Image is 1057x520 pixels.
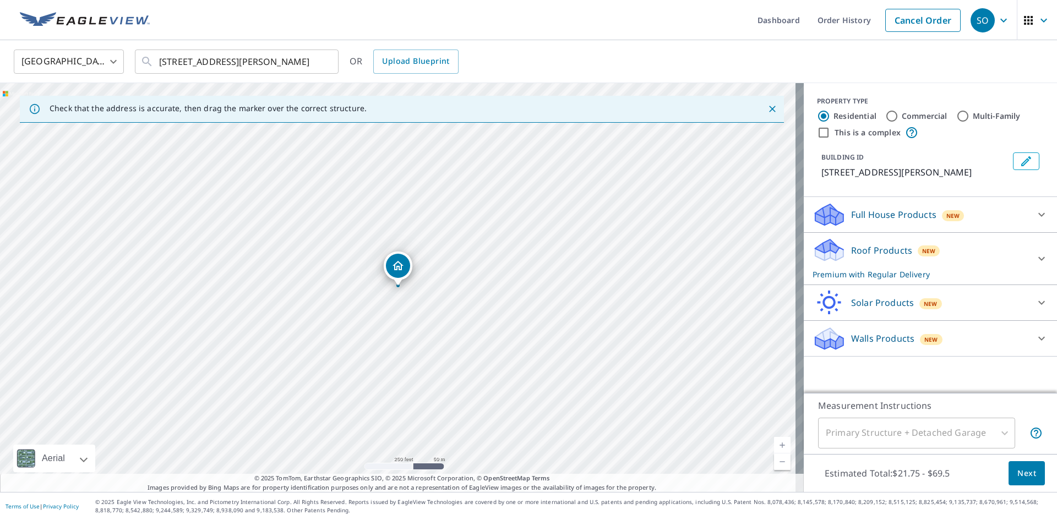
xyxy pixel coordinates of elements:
[924,299,938,308] span: New
[851,208,936,221] p: Full House Products
[14,46,124,77] div: [GEOGRAPHIC_DATA]
[821,166,1009,179] p: [STREET_ADDRESS][PERSON_NAME]
[902,111,947,122] label: Commercial
[483,474,530,482] a: OpenStreetMap
[971,8,995,32] div: SO
[159,46,316,77] input: Search by address or latitude-longitude
[818,399,1043,412] p: Measurement Instructions
[922,247,936,255] span: New
[835,127,901,138] label: This is a complex
[924,335,938,344] span: New
[851,332,914,345] p: Walls Products
[13,445,95,472] div: Aerial
[1017,467,1036,480] span: Next
[1013,152,1039,170] button: Edit building 1
[821,152,864,162] p: BUILDING ID
[350,50,459,74] div: OR
[816,461,959,485] p: Estimated Total: $21.75 - $69.5
[813,325,1048,352] div: Walls ProductsNew
[774,453,791,470] a: Current Level 17, Zoom Out
[946,211,960,220] span: New
[1009,461,1045,486] button: Next
[39,445,68,472] div: Aerial
[833,111,876,122] label: Residential
[43,502,79,510] a: Privacy Policy
[885,9,961,32] a: Cancel Order
[765,102,780,116] button: Close
[817,96,1044,106] div: PROPERTY TYPE
[973,111,1021,122] label: Multi-Family
[813,289,1048,316] div: Solar ProductsNew
[818,418,1015,448] div: Primary Structure + Detached Garage
[382,54,449,68] span: Upload Blueprint
[6,503,79,510] p: |
[6,502,40,510] a: Terms of Use
[95,498,1051,514] p: © 2025 Eagle View Technologies, Inc. and Pictometry International Corp. All Rights Reserved. Repo...
[813,201,1048,228] div: Full House ProductsNew
[373,50,458,74] a: Upload Blueprint
[774,437,791,453] a: Current Level 17, Zoom In
[1029,426,1043,440] span: Your report will include the primary structure and a detached garage if one exists.
[813,269,1028,280] p: Premium with Regular Delivery
[532,474,550,482] a: Terms
[50,103,367,113] p: Check that the address is accurate, then drag the marker over the correct structure.
[384,251,412,286] div: Dropped pin, building 1, Residential property, 1306 Morning Mist Dr Howell, MI 48843
[20,12,150,29] img: EV Logo
[851,296,914,309] p: Solar Products
[813,237,1048,280] div: Roof ProductsNewPremium with Regular Delivery
[254,474,550,483] span: © 2025 TomTom, Earthstar Geographics SIO, © 2025 Microsoft Corporation, ©
[851,244,912,257] p: Roof Products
